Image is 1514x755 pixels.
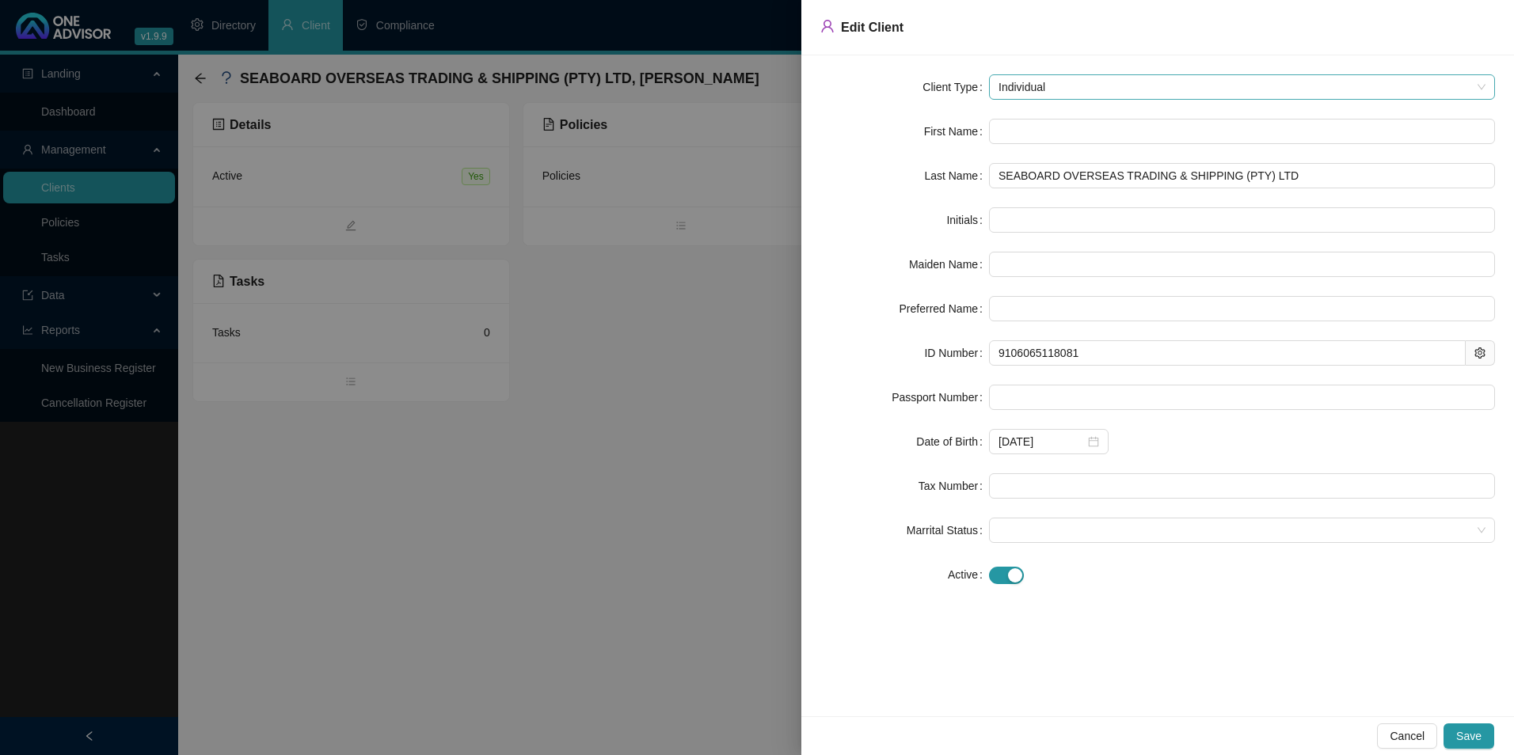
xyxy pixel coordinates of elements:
[924,119,989,144] label: First Name
[820,19,835,33] span: user
[1474,347,1485,359] span: setting
[924,163,989,188] label: Last Name
[999,75,1485,99] span: Individual
[1444,723,1494,749] button: Save
[1456,727,1482,745] span: Save
[841,21,903,34] span: Edit Client
[999,433,1085,450] input: Select date
[1377,723,1437,749] button: Cancel
[900,296,989,321] label: Preferred Name
[892,385,989,410] label: Passport Number
[922,74,989,100] label: Client Type
[916,429,989,454] label: Date of Birth
[948,562,989,587] label: Active
[924,340,989,366] label: ID Number
[946,207,989,233] label: Initials
[919,473,989,499] label: Tax Number
[907,518,989,543] label: Marrital Status
[1390,727,1425,745] span: Cancel
[909,252,989,277] label: Maiden Name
